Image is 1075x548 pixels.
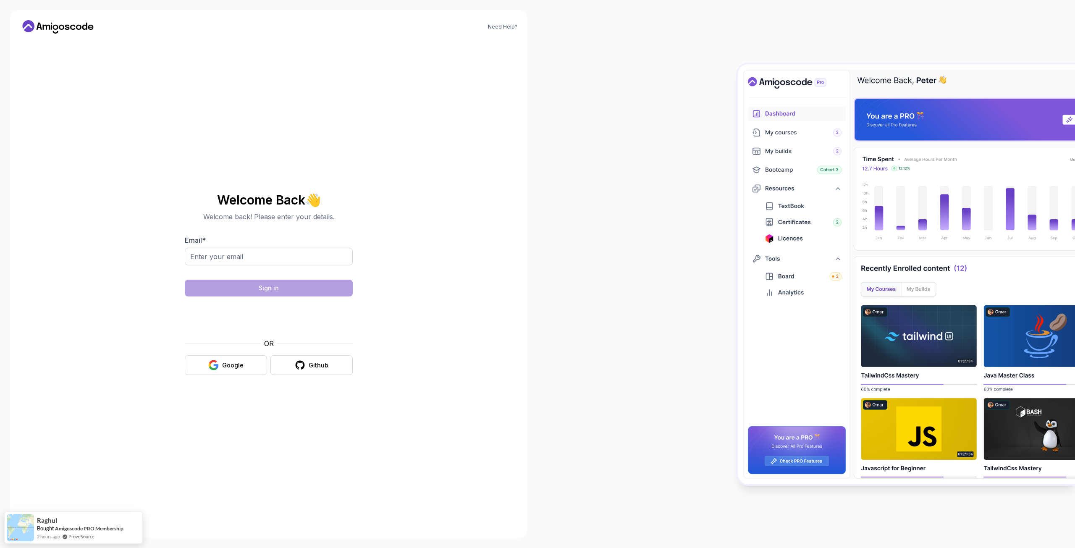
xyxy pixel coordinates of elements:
[185,193,353,207] h2: Welcome Back
[185,236,206,244] label: Email *
[37,525,54,532] span: Bought
[185,355,267,375] button: Google
[222,361,244,370] div: Google
[264,338,274,349] p: OR
[37,517,57,524] span: Raghul
[309,361,328,370] div: Github
[259,284,279,292] div: Sign in
[20,20,96,34] a: Home link
[488,24,517,30] a: Need Help?
[68,533,94,540] a: ProveSource
[37,533,60,540] span: 2 hours ago
[185,248,353,265] input: Enter your email
[185,280,353,296] button: Sign in
[7,514,34,541] img: provesource social proof notification image
[205,302,332,333] iframe: hCaptcha 보안 챌린지에 대한 확인란이 포함된 위젯
[738,64,1075,484] img: Amigoscode Dashboard
[270,355,353,375] button: Github
[305,193,321,207] span: 👋
[55,525,123,532] a: Amigoscode PRO Membership
[185,212,353,222] p: Welcome back! Please enter your details.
